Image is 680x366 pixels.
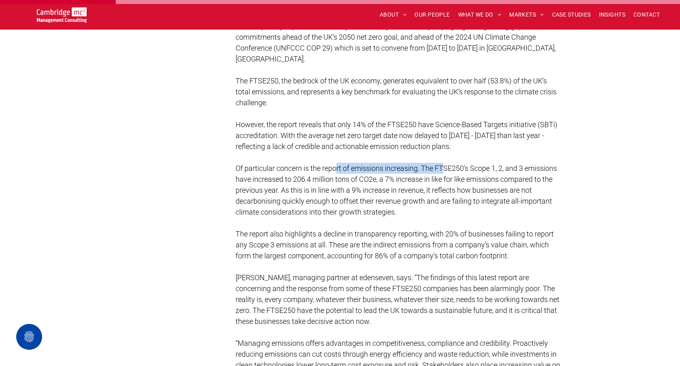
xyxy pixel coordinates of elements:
span: [PERSON_NAME], managing partner at edenseven, says: “The findings of this latest report are conce... [236,273,559,326]
span: To meaningfully reduce emissions, businesses must set a clear target year to achieve net zero - a... [236,11,562,63]
span: Of particular concern is the report of emissions increasing. The FTSE250’s Scope 1, 2, and 3 emis... [236,164,557,216]
a: MARKETS [505,9,548,21]
span: The report also highlights a decline in transparency reporting, with 20% of businesses failing to... [236,230,554,260]
span: The FTSE250, the bedrock of the UK economy, generates equivalent to over half (53.8%) of the UK’s... [236,77,557,107]
a: ABOUT [376,9,411,21]
a: WHAT WE DO [454,9,506,21]
span: However, the report reveals that only 14% of the FTSE250 have Science-Based Targets initiative (S... [236,120,557,151]
a: INSIGHTS [595,9,629,21]
img: Go to Homepage [37,7,87,23]
a: Your Business Transformed | Cambridge Management Consulting [37,9,87,17]
a: CONTACT [629,9,664,21]
a: CASE STUDIES [548,9,595,21]
a: OUR PEOPLE [410,9,454,21]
